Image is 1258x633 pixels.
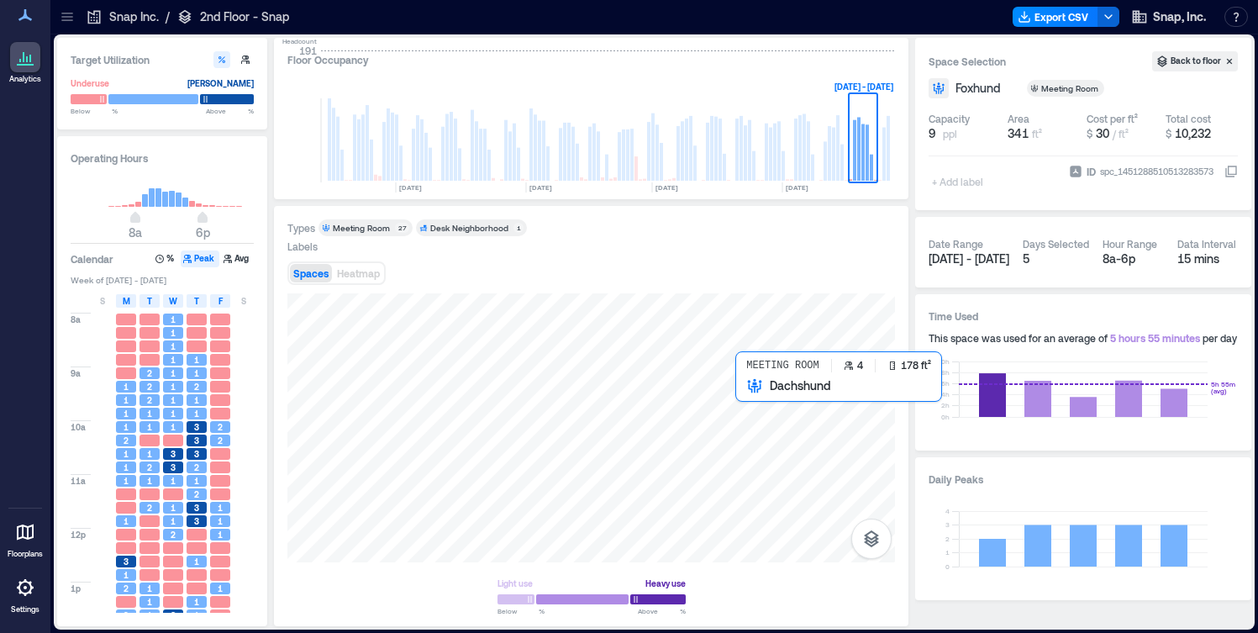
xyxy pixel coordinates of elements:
span: 30 [1096,126,1109,140]
h3: Calendar [71,251,113,267]
span: 3 [194,435,199,446]
span: 12p [71,529,86,541]
span: 1 [124,421,129,433]
span: 2 [147,462,152,473]
span: 1 [124,515,129,527]
span: 2 [147,381,152,393]
tspan: 0 [945,562,950,571]
span: 3 [194,502,199,514]
span: 10,232 [1175,126,1211,140]
span: 2 [147,502,152,514]
div: Capacity [929,112,970,125]
div: Meeting Room [333,222,390,234]
span: Week of [DATE] - [DATE] [71,274,254,286]
span: 1 [124,408,129,419]
p: Snap Inc. [109,8,159,25]
div: Total cost [1166,112,1211,125]
div: Desk Neighborhood [430,222,508,234]
button: Heatmap [334,264,383,282]
div: Cost per ft² [1087,112,1138,125]
span: 3 [171,448,176,460]
div: 8a - 6p [1103,251,1164,267]
tspan: 2 [945,535,950,543]
button: Spaces [290,264,332,282]
span: 2 [194,488,199,500]
a: Floorplans [3,512,48,564]
span: 1 [124,448,129,460]
div: [PERSON_NAME] [187,75,254,92]
div: This space was used for an average of per day [929,331,1238,345]
button: 9 ppl [929,125,1001,142]
div: Types [287,221,315,235]
div: 27 [395,223,409,233]
span: 1 [171,408,176,419]
div: Days Selected [1023,237,1089,251]
a: Analytics [4,37,46,89]
p: Floorplans [8,549,43,559]
span: 1 [147,408,152,419]
div: 5 [1023,251,1089,267]
span: 2 [124,583,129,594]
span: 1 [147,421,152,433]
span: + Add label [929,170,990,193]
span: Below % [497,606,545,616]
span: 2 [147,394,152,406]
span: Above % [638,606,686,616]
span: 1 [124,475,129,487]
span: 5 hours 55 minutes [1110,332,1200,344]
span: 3 [171,462,176,473]
span: 1p [71,583,81,594]
span: / ft² [1113,128,1129,140]
tspan: 3 [945,520,950,529]
span: F [218,294,223,308]
span: 1 [124,381,129,393]
button: Snap, Inc. [1126,3,1211,30]
span: 6p [196,225,210,240]
span: 2 [218,435,223,446]
tspan: 2h [941,401,950,409]
span: 1 [171,475,176,487]
div: Meeting Room [1041,82,1101,94]
span: 9a [71,367,81,379]
h3: Space Selection [929,53,1152,70]
span: ppl [943,127,957,140]
span: 1 [171,327,176,339]
span: [DATE] - [DATE] [929,251,1009,266]
span: 2 [147,367,152,379]
tspan: 4h [941,390,950,398]
div: Labels [287,240,318,253]
span: 341 [1008,126,1029,140]
button: Back to floor [1152,51,1238,71]
span: ID [1087,163,1096,180]
tspan: 4 [945,507,950,515]
span: 1 [147,609,152,621]
span: 1 [194,609,199,621]
span: 1 [171,354,176,366]
p: Settings [11,604,39,615]
span: 1 [194,367,199,379]
span: 2 [124,435,129,446]
span: T [147,294,152,308]
span: $ [1166,128,1171,140]
span: 1 [124,462,129,473]
span: 1 [171,367,176,379]
span: 2 [194,381,199,393]
div: Heavy use [645,575,686,592]
div: 15 mins [1177,251,1239,267]
span: 2 [124,609,129,621]
text: [DATE] [786,183,808,192]
div: Floor Occupancy [287,51,895,68]
span: 1 [171,421,176,433]
span: 1 [171,515,176,527]
span: 1 [194,354,199,366]
div: Underuse [71,75,109,92]
span: M [123,294,130,308]
button: % [153,251,179,267]
span: 1 [218,502,223,514]
span: ft² [1032,128,1042,140]
span: 1 [218,515,223,527]
span: 1 [124,394,129,406]
span: Foxhund [955,80,1000,97]
tspan: 1 [945,548,950,557]
span: 2 [194,462,199,473]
